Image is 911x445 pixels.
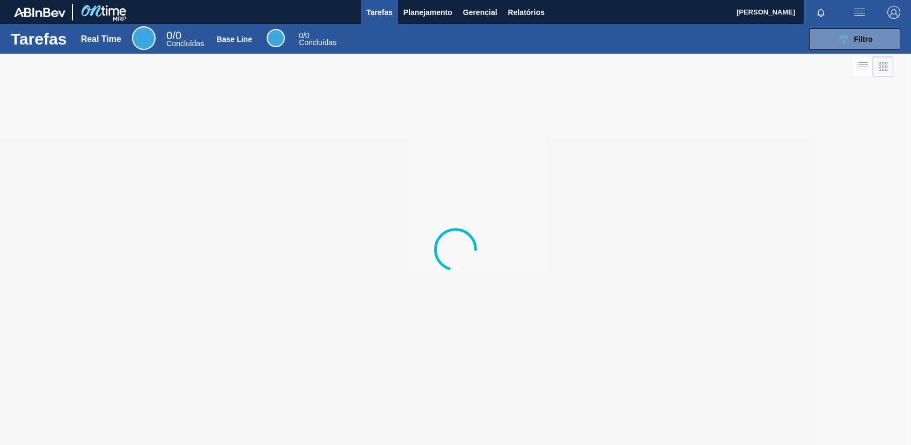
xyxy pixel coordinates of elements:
span: Gerencial [463,6,497,19]
h1: Tarefas [11,33,67,45]
span: Concluídas [299,38,336,47]
span: Relatórios [508,6,545,19]
img: Logout [887,6,900,19]
img: TNhmsLtSVTkK8tSr43FrP2fwEKptu5GPRR3wAAAABJRU5ErkJggg== [14,8,65,17]
button: Notificações [804,5,838,20]
img: userActions [853,6,866,19]
div: Base Line [267,29,285,47]
span: Tarefas [366,6,393,19]
span: / 0 [166,30,181,41]
span: Concluídas [166,39,204,48]
span: Filtro [854,35,873,43]
span: / 0 [299,31,309,40]
div: Real Time [166,31,204,47]
span: Planejamento [403,6,452,19]
span: 0 [299,31,303,40]
button: Filtro [809,28,900,50]
div: Base Line [299,32,336,46]
div: Base Line [217,35,252,43]
div: Real Time [81,34,121,44]
div: Real Time [132,26,156,50]
span: 0 [166,30,172,41]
